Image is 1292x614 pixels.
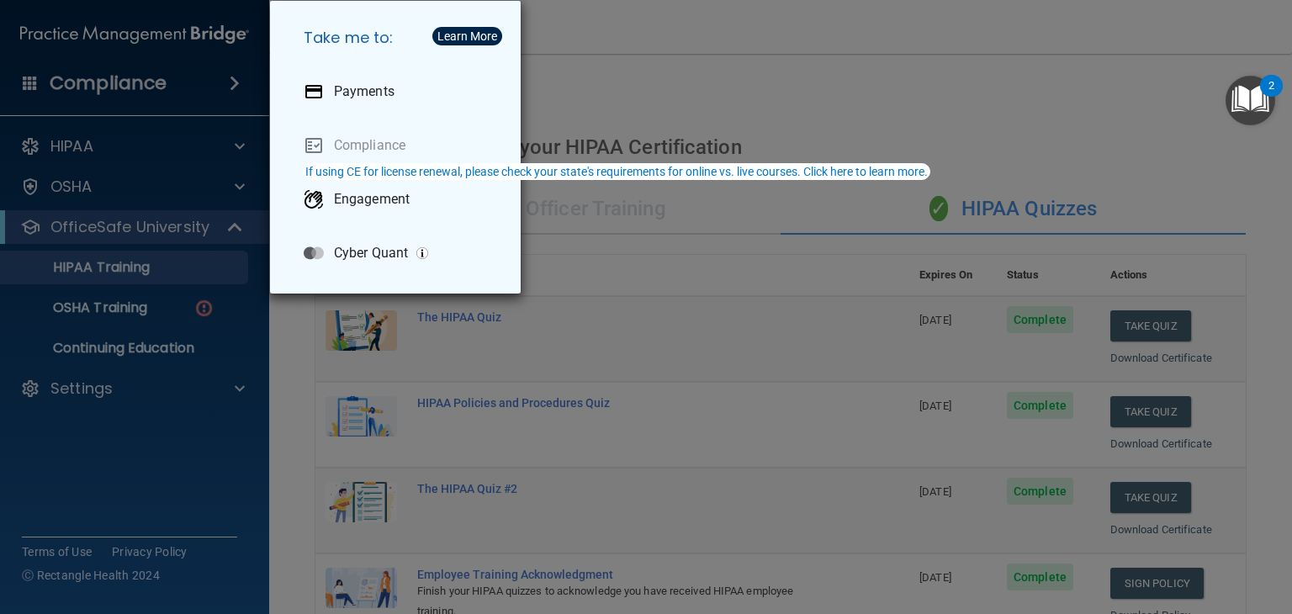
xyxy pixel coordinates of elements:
[290,122,507,169] a: Compliance
[334,245,408,262] p: Cyber Quant
[1002,504,1272,570] iframe: Drift Widget Chat Controller
[303,163,930,180] button: If using CE for license renewal, please check your state's requirements for online vs. live cours...
[290,68,507,115] a: Payments
[290,14,507,61] h5: Take me to:
[1268,86,1274,108] div: 2
[334,83,394,100] p: Payments
[305,166,928,177] div: If using CE for license renewal, please check your state's requirements for online vs. live cours...
[334,191,410,208] p: Engagement
[437,30,497,42] div: Learn More
[1226,76,1275,125] button: Open Resource Center, 2 new notifications
[432,27,502,45] button: Learn More
[290,176,507,223] a: Engagement
[290,230,507,277] a: Cyber Quant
